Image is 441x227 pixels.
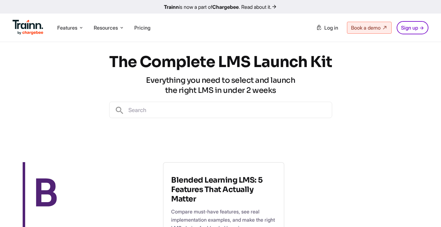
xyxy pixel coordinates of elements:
[410,197,441,227] iframe: Chat Widget
[94,24,118,31] span: Resources
[125,102,332,118] input: Search
[13,20,43,35] img: Trainn Logo
[57,24,77,31] span: Features
[351,25,381,31] span: Book a demo
[312,22,342,33] a: Log in
[347,22,392,34] a: Book a demo
[164,4,179,10] b: Trainn
[171,175,276,204] h3: Blended Learning LMS: 5 Features That Actually Matter
[212,4,239,10] b: Chargebee
[397,21,428,34] a: Sign up →
[324,25,338,31] span: Log in
[109,75,332,95] h3: Everything you need to select and launch the right LMS in under 2 weeks
[109,52,332,71] h1: The Complete LMS Launch Kit
[134,25,150,31] a: Pricing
